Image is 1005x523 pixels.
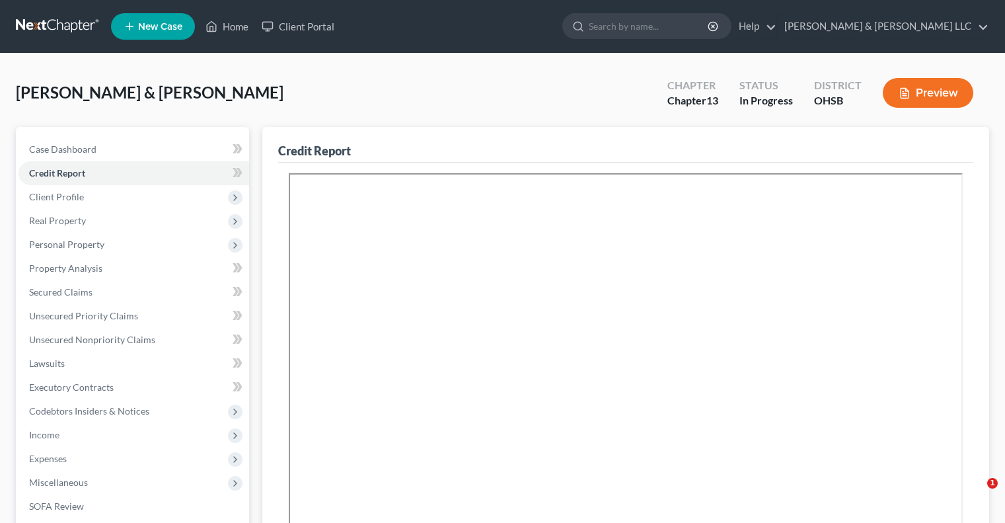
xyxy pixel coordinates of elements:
div: Chapter [667,78,718,93]
span: SOFA Review [29,501,84,512]
span: New Case [138,22,182,32]
input: Search by name... [589,14,710,38]
span: 13 [706,94,718,106]
a: Case Dashboard [19,138,249,161]
button: Preview [883,78,973,108]
span: Client Profile [29,191,84,202]
span: 1 [987,478,998,489]
a: Lawsuits [19,352,249,376]
a: Home [199,15,255,38]
div: Credit Report [278,143,351,159]
a: Property Analysis [19,257,249,280]
span: Executory Contracts [29,382,114,393]
span: Lawsuits [29,358,65,369]
span: Credit Report [29,167,85,179]
div: Status [739,78,793,93]
a: SOFA Review [19,495,249,518]
a: [PERSON_NAME] & [PERSON_NAME] LLC [778,15,988,38]
a: Client Portal [255,15,341,38]
div: OHSB [814,93,862,108]
a: Executory Contracts [19,376,249,399]
span: Unsecured Priority Claims [29,310,138,321]
span: Real Property [29,215,86,226]
span: Personal Property [29,239,104,250]
span: Miscellaneous [29,477,88,488]
span: Codebtors Insiders & Notices [29,405,149,417]
span: Case Dashboard [29,143,96,155]
a: Help [732,15,776,38]
span: Income [29,429,59,440]
span: [PERSON_NAME] & [PERSON_NAME] [16,83,283,102]
a: Credit Report [19,161,249,185]
iframe: Intercom live chat [960,478,992,510]
span: Property Analysis [29,262,102,274]
a: Secured Claims [19,280,249,304]
span: Expenses [29,453,67,464]
span: Unsecured Nonpriority Claims [29,334,155,345]
div: In Progress [739,93,793,108]
div: District [814,78,862,93]
div: Chapter [667,93,718,108]
a: Unsecured Priority Claims [19,304,249,328]
span: Secured Claims [29,286,93,298]
a: Unsecured Nonpriority Claims [19,328,249,352]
